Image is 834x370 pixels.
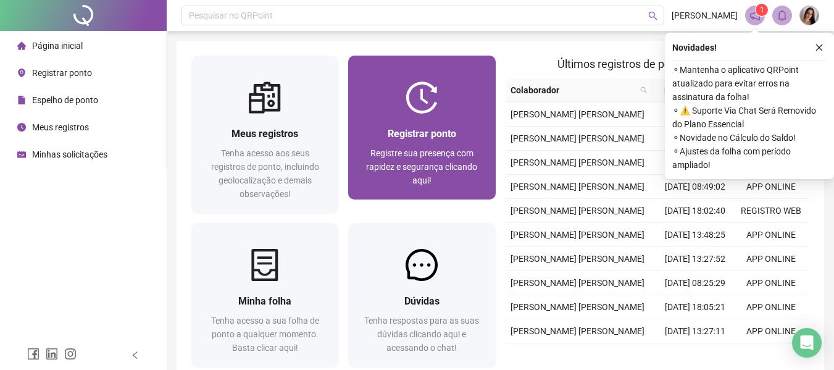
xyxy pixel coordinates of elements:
span: [PERSON_NAME] [672,9,738,22]
a: Registrar pontoRegistre sua presença com rapidez e segurança clicando aqui! [348,56,495,200]
span: Tenha respostas para as suas dúvidas clicando aqui e acessando o chat! [364,316,479,353]
td: REGISTRO WEB [733,343,809,368]
span: notification [749,10,761,21]
span: Meus registros [231,128,298,140]
td: [DATE] 13:27:52 [657,247,733,271]
img: 78451 [800,6,819,25]
td: [DATE] 13:48:25 [657,223,733,247]
span: Minhas solicitações [32,149,107,159]
a: Minha folhaTenha acesso a sua folha de ponto a qualquer momento. Basta clicar aqui! [191,223,338,367]
span: Meus registros [32,122,89,132]
span: search [638,81,650,99]
span: [PERSON_NAME] [PERSON_NAME] [511,158,644,167]
span: Registre sua presença com rapidez e segurança clicando aqui! [366,148,477,185]
td: REGISTRO WEB [733,199,809,223]
span: ⚬ Ajustes da folha com período ampliado! [672,145,827,172]
span: Registrar ponto [32,68,92,78]
span: Espelho de ponto [32,95,98,105]
span: 1 [760,6,764,14]
span: instagram [64,348,77,360]
a: Meus registrosTenha acesso aos seus registros de ponto, incluindo geolocalização e demais observa... [191,56,338,213]
td: APP ONLINE [733,223,809,247]
span: left [131,351,140,359]
span: Tenha acesso a sua folha de ponto a qualquer momento. Basta clicar aqui! [211,316,319,353]
th: Data/Hora [653,78,726,103]
span: search [648,11,657,20]
span: Data/Hora [657,83,711,97]
span: bell [777,10,788,21]
td: APP ONLINE [733,295,809,319]
span: [PERSON_NAME] [PERSON_NAME] [511,326,644,336]
span: search [640,86,648,94]
span: Registrar ponto [388,128,456,140]
span: home [17,41,26,50]
span: Tenha acesso aos seus registros de ponto, incluindo geolocalização e demais observações! [211,148,319,199]
a: DúvidasTenha respostas para as suas dúvidas clicando aqui e acessando o chat! [348,223,495,367]
span: Página inicial [32,41,83,51]
span: Minha folha [238,295,291,307]
span: linkedin [46,348,58,360]
span: [PERSON_NAME] [PERSON_NAME] [511,254,644,264]
span: [PERSON_NAME] [PERSON_NAME] [511,278,644,288]
td: [DATE] 12:03:59 [657,343,733,368]
span: ⚬ Mantenha o aplicativo QRPoint atualizado para evitar erros na assinatura da folha! [672,63,827,104]
span: facebook [27,348,40,360]
span: close [815,43,824,52]
span: [PERSON_NAME] [PERSON_NAME] [511,133,644,143]
sup: 1 [756,4,768,16]
span: [PERSON_NAME] [PERSON_NAME] [511,230,644,240]
td: [DATE] 18:05:19 [657,127,733,151]
span: [PERSON_NAME] [PERSON_NAME] [511,302,644,312]
span: file [17,96,26,104]
span: ⚬ Novidade no Cálculo do Saldo! [672,131,827,145]
span: clock-circle [17,123,26,132]
td: APP ONLINE [733,175,809,199]
td: APP ONLINE [733,319,809,343]
span: [PERSON_NAME] [PERSON_NAME] [511,206,644,216]
td: [DATE] 18:02:40 [657,199,733,223]
span: Últimos registros de ponto sincronizados [557,57,757,70]
span: Novidades ! [672,41,717,54]
span: ⚬ ⚠️ Suporte Via Chat Será Removido do Plano Essencial [672,104,827,131]
span: Dúvidas [404,295,440,307]
td: [DATE] 13:27:11 [657,319,733,343]
td: [DATE] 18:05:21 [657,295,733,319]
span: [PERSON_NAME] [PERSON_NAME] [511,182,644,191]
span: [PERSON_NAME] [PERSON_NAME] [511,109,644,119]
div: Open Intercom Messenger [792,328,822,358]
td: [DATE] 08:27:23 [657,103,733,127]
span: Colaborador [511,83,636,97]
span: environment [17,69,26,77]
td: APP ONLINE [733,271,809,295]
td: APP ONLINE [733,247,809,271]
td: [DATE] 08:49:02 [657,175,733,199]
td: [DATE] 13:21:04 [657,151,733,175]
span: schedule [17,150,26,159]
td: [DATE] 08:25:29 [657,271,733,295]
